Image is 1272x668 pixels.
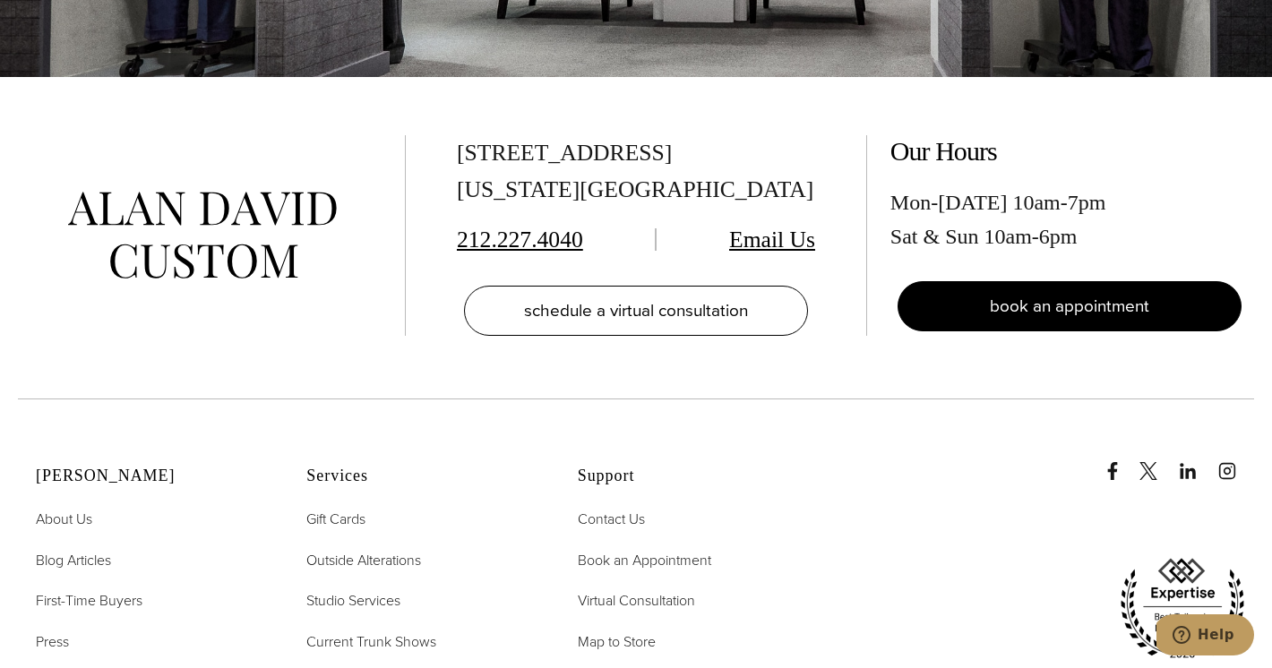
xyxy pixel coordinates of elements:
h2: Support [578,467,804,486]
h2: Our Hours [890,135,1249,167]
a: Press [36,630,69,654]
a: Facebook [1104,444,1136,480]
a: Map to Store [578,630,656,654]
a: Current Trunk Shows [306,630,436,654]
a: x/twitter [1139,444,1175,480]
span: Outside Alterations [306,550,421,570]
nav: Services Footer Nav [306,508,532,653]
span: Gift Cards [306,509,365,529]
a: Outside Alterations [306,549,421,572]
span: Blog Articles [36,550,111,570]
iframe: Opens a widget where you can chat to one of our agents [1156,614,1254,659]
span: schedule a virtual consultation [524,297,748,323]
span: Press [36,631,69,652]
h2: Services [306,467,532,486]
span: Book an Appointment [578,550,711,570]
span: Contact Us [578,509,645,529]
a: Email Us [729,227,815,253]
a: book an appointment [898,281,1242,331]
img: alan david custom [68,192,337,278]
span: book an appointment [990,293,1149,319]
a: schedule a virtual consultation [464,286,808,336]
img: expertise, best tailors in new york city 2020 [1111,552,1254,666]
span: Virtual Consultation [578,590,695,611]
a: Contact Us [578,508,645,531]
a: Book an Appointment [578,549,711,572]
a: 212.227.4040 [457,227,583,253]
a: linkedin [1179,444,1215,480]
span: About Us [36,509,92,529]
span: Current Trunk Shows [306,631,436,652]
div: Mon-[DATE] 10am-7pm Sat & Sun 10am-6pm [890,185,1249,254]
a: First-Time Buyers [36,589,142,612]
a: instagram [1218,444,1254,480]
a: About Us [36,508,92,531]
div: [STREET_ADDRESS] [US_STATE][GEOGRAPHIC_DATA] [457,135,815,209]
h2: [PERSON_NAME] [36,467,262,486]
a: Virtual Consultation [578,589,695,612]
span: Studio Services [306,590,400,611]
a: Gift Cards [306,508,365,531]
a: Blog Articles [36,549,111,572]
span: First-Time Buyers [36,590,142,611]
span: Map to Store [578,631,656,652]
a: Studio Services [306,589,400,612]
